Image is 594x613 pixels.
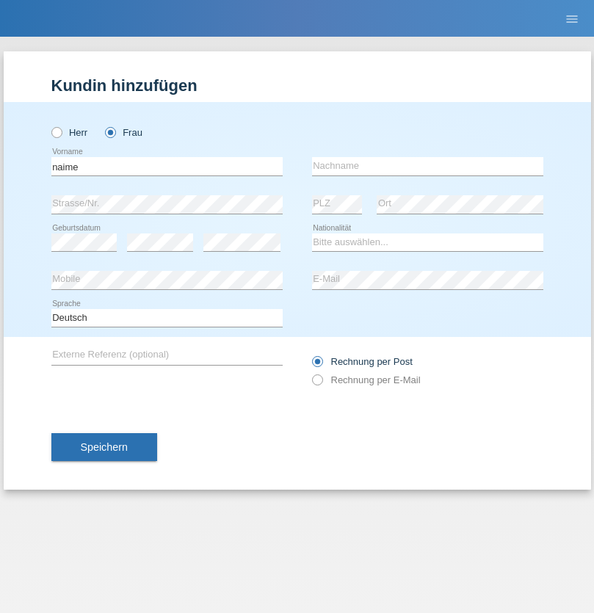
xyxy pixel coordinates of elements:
i: menu [565,12,579,26]
label: Herr [51,127,88,138]
input: Herr [51,127,61,137]
input: Rechnung per E-Mail [312,374,322,393]
button: Speichern [51,433,157,461]
h1: Kundin hinzufügen [51,76,543,95]
label: Rechnung per E-Mail [312,374,421,385]
input: Rechnung per Post [312,356,322,374]
label: Frau [105,127,142,138]
label: Rechnung per Post [312,356,413,367]
span: Speichern [81,441,128,453]
a: menu [557,14,587,23]
input: Frau [105,127,115,137]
